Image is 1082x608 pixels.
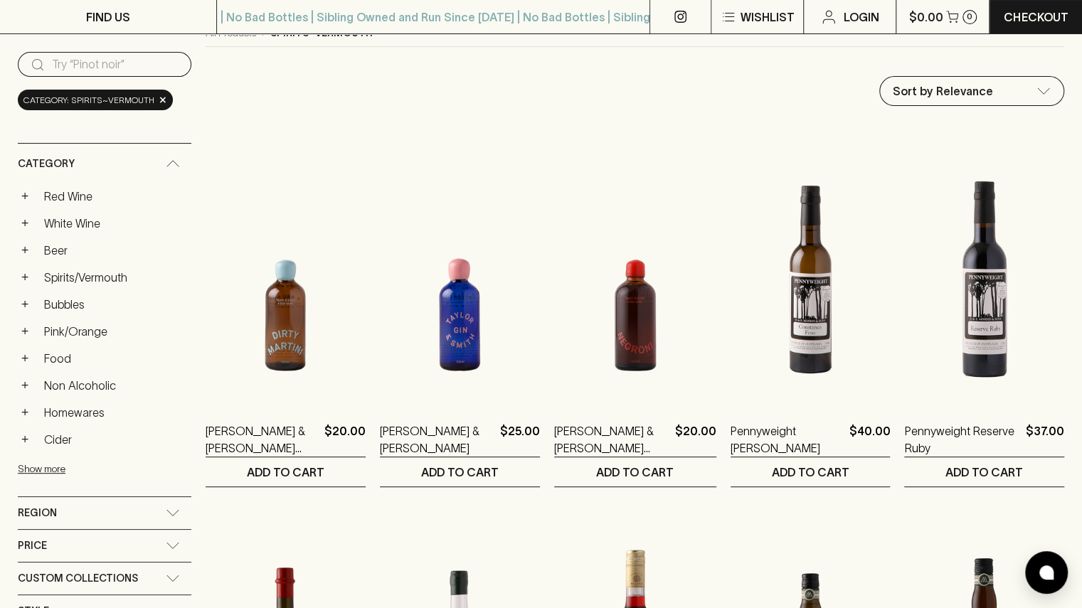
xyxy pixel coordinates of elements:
[38,346,191,370] a: Food
[1039,565,1054,580] img: bubble-icon
[843,9,879,26] p: Login
[731,422,844,457] a: Pennyweight [PERSON_NAME]
[38,373,191,398] a: Non Alcoholic
[38,211,191,235] a: White Wine
[554,457,716,486] button: ADD TO CART
[909,9,943,26] p: $0.00
[23,93,154,107] span: Category: spirits~vermouth
[554,422,669,457] a: [PERSON_NAME] & [PERSON_NAME] [PERSON_NAME] Cocktail
[1004,9,1068,26] p: Checkout
[18,537,47,555] span: Price
[86,9,130,26] p: FIND US
[18,454,204,484] button: Show more
[1026,422,1064,457] p: $37.00
[554,152,716,401] img: Taylor & Smith Negroni Cocktail
[18,155,75,173] span: Category
[740,9,794,26] p: Wishlist
[675,422,716,457] p: $20.00
[18,570,138,587] span: Custom Collections
[380,422,494,457] a: [PERSON_NAME] & [PERSON_NAME]
[18,270,32,284] button: +
[731,457,891,486] button: ADD TO CART
[771,464,849,481] p: ADD TO CART
[18,378,32,393] button: +
[904,152,1064,401] img: Pennyweight Reserve Ruby
[380,457,540,486] button: ADD TO CART
[18,504,57,522] span: Region
[18,562,191,594] div: Custom Collections
[904,422,1020,457] a: Pennyweight Reserve Ruby
[38,265,191,289] a: Spirits/Vermouth
[18,530,191,562] div: Price
[18,144,191,184] div: Category
[18,497,191,529] div: Region
[500,422,540,457] p: $25.00
[880,77,1064,105] div: Sort by Relevance
[18,351,32,366] button: +
[324,422,366,457] p: $20.00
[904,457,1064,486] button: ADD TO CART
[849,422,890,457] p: $40.00
[421,464,499,481] p: ADD TO CART
[206,457,366,486] button: ADD TO CART
[38,292,191,316] a: Bubbles
[967,13,972,21] p: 0
[18,243,32,257] button: +
[596,464,674,481] p: ADD TO CART
[18,189,32,203] button: +
[38,319,191,343] a: Pink/Orange
[38,238,191,262] a: Beer
[18,405,32,420] button: +
[18,297,32,311] button: +
[206,152,366,401] img: Taylor & Smith Dirty Martini Cocktail
[893,82,993,100] p: Sort by Relevance
[38,184,191,208] a: Red Wine
[18,432,32,447] button: +
[380,152,540,401] img: Taylor & Smith Gin
[206,422,319,457] a: [PERSON_NAME] & [PERSON_NAME] Dirty Martini Cocktail
[731,152,891,401] img: Pennyweight Constance Fino
[18,216,32,230] button: +
[18,324,32,338] button: +
[159,92,167,107] span: ×
[38,400,191,425] a: Homewares
[247,464,324,481] p: ADD TO CART
[945,464,1023,481] p: ADD TO CART
[52,53,180,76] input: Try “Pinot noir”
[38,427,191,452] a: Cider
